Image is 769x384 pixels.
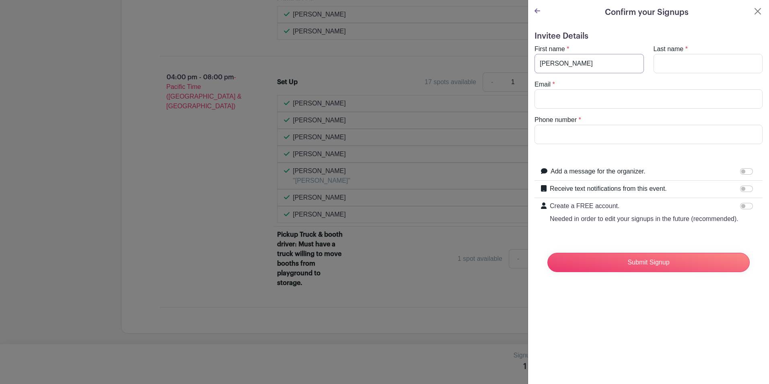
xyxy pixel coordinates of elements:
[753,6,763,16] button: Close
[535,44,565,54] label: First name
[550,184,667,194] label: Receive text notifications from this event.
[535,31,763,41] h5: Invitee Details
[535,80,551,89] label: Email
[535,115,577,125] label: Phone number
[550,201,738,211] p: Create a FREE account.
[550,214,738,224] p: Needed in order to edit your signups in the future (recommended).
[547,253,750,272] input: Submit Signup
[654,44,684,54] label: Last name
[605,6,689,19] h5: Confirm your Signups
[551,167,646,176] label: Add a message for the organizer.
